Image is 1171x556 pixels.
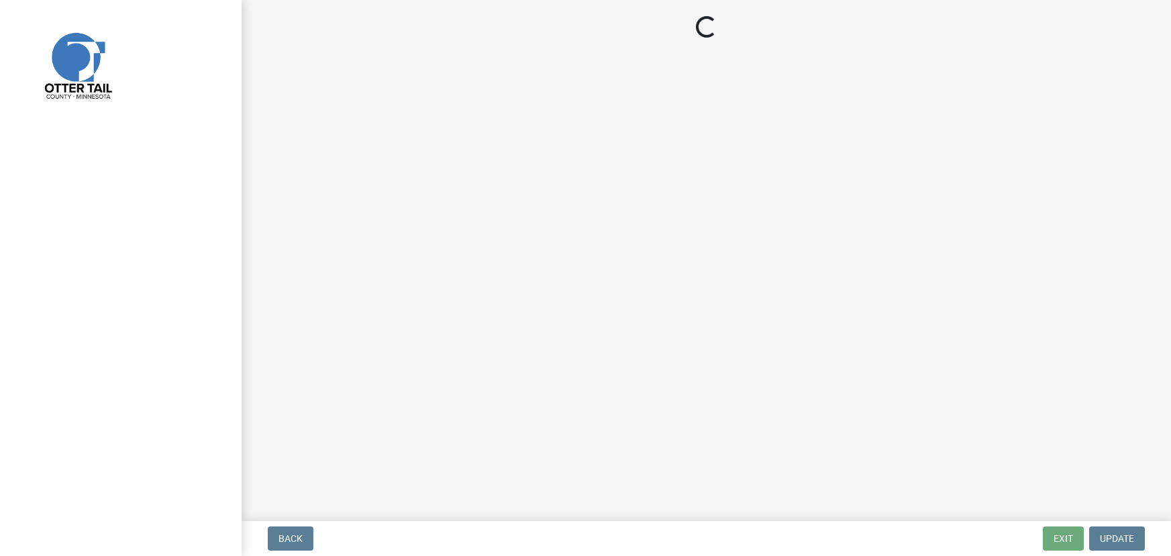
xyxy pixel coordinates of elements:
button: Update [1089,526,1145,551]
span: Update [1100,533,1134,544]
span: Back [278,533,303,544]
button: Exit [1043,526,1084,551]
img: Otter Tail County, Minnesota [27,14,128,115]
button: Back [268,526,313,551]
